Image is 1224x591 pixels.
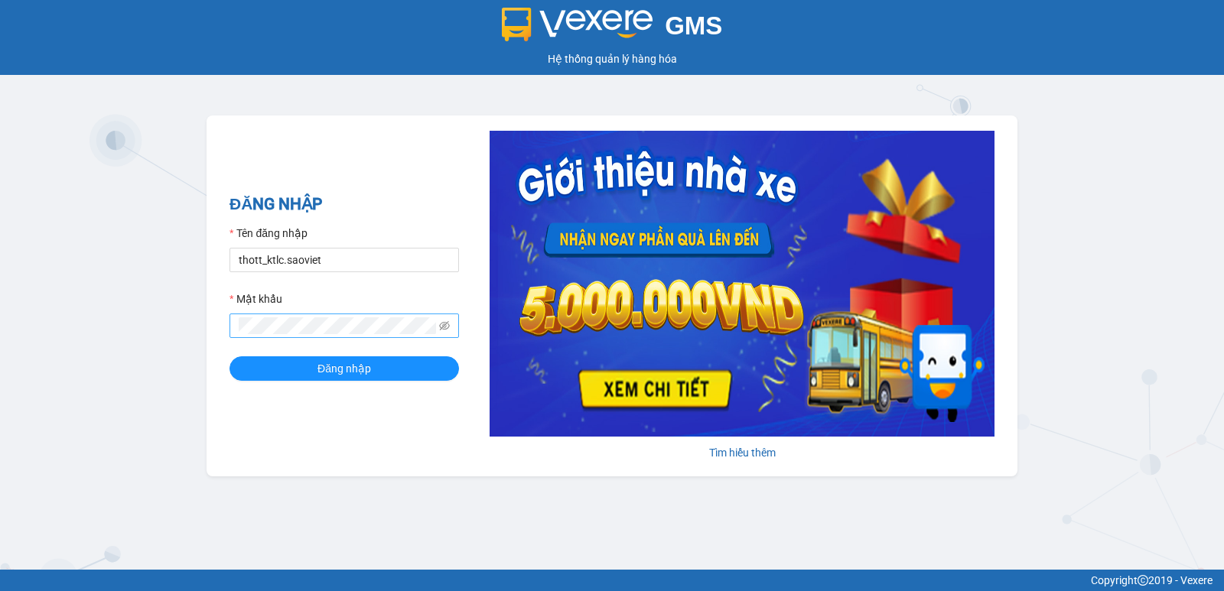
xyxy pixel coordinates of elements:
[1138,575,1148,586] span: copyright
[502,23,723,35] a: GMS
[229,248,459,272] input: Tên đăng nhập
[229,291,282,307] label: Mật khẩu
[490,444,994,461] div: Tìm hiểu thêm
[490,131,994,437] img: banner-0
[439,320,450,331] span: eye-invisible
[239,317,436,334] input: Mật khẩu
[229,356,459,381] button: Đăng nhập
[4,50,1220,67] div: Hệ thống quản lý hàng hóa
[665,11,722,40] span: GMS
[11,572,1213,589] div: Copyright 2019 - Vexere
[229,225,308,242] label: Tên đăng nhập
[229,192,459,217] h2: ĐĂNG NHẬP
[502,8,653,41] img: logo 2
[317,360,371,377] span: Đăng nhập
